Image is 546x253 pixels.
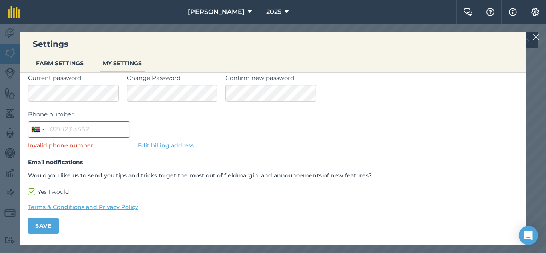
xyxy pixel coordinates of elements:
img: Two speech bubbles overlapping with the left bubble in the forefront [463,8,473,16]
input: 071 123 4567 [28,121,130,138]
span: 2025 [266,7,281,17]
button: Selected country [28,122,47,137]
label: Phone number [28,110,130,119]
h3: Settings [20,38,526,50]
button: FARM SETTINGS [33,56,87,71]
img: svg+xml;base64,PHN2ZyB4bWxucz0iaHR0cDovL3d3dy53My5vcmcvMjAwMC9zdmciIHdpZHRoPSIyMiIgaGVpZ2h0PSIzMC... [532,32,540,42]
button: Save [28,218,59,234]
img: svg+xml;base64,PHN2ZyB4bWxucz0iaHR0cDovL3d3dy53My5vcmcvMjAwMC9zdmciIHdpZHRoPSIxNyIgaGVpZ2h0PSIxNy... [509,7,517,17]
div: Open Intercom Messenger [519,226,538,245]
label: Yes I would [28,188,518,196]
img: A question mark icon [486,8,495,16]
label: Change Password [127,73,217,83]
a: Edit billing address [138,142,194,149]
p: Invalid phone number [28,141,130,150]
label: Confirm new password [225,73,518,83]
button: MY SETTINGS [100,56,145,71]
a: Terms & Conditions and Privacy Policy [28,203,518,211]
span: [PERSON_NAME] [188,7,245,17]
img: A cog icon [530,8,540,16]
img: fieldmargin Logo [8,6,20,18]
h4: Email notifications [28,158,518,167]
p: Would you like us to send you tips and tricks to get the most out of fieldmargin, and announcemen... [28,171,518,180]
label: Current password [28,73,119,83]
